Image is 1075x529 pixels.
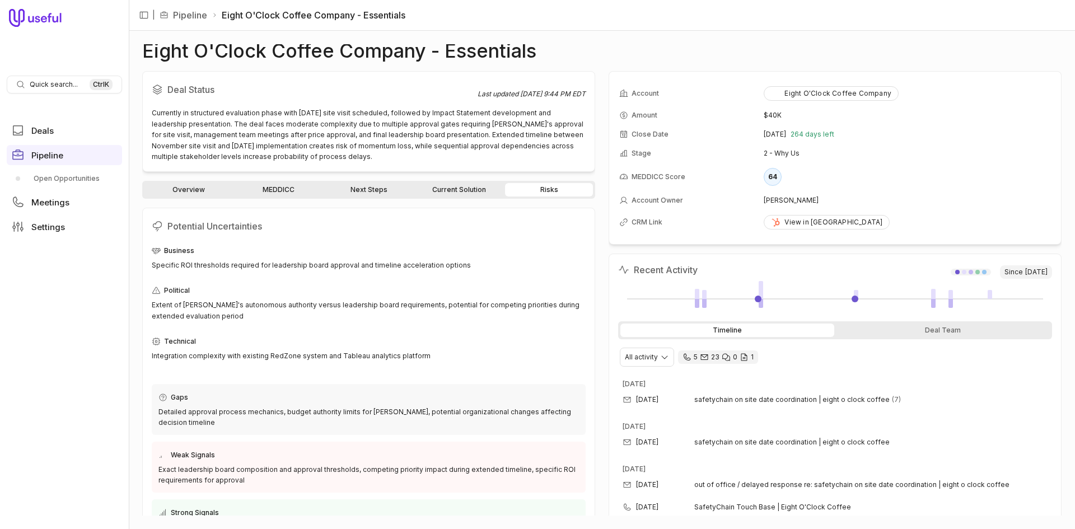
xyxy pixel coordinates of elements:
[325,183,413,196] a: Next Steps
[632,172,685,181] span: MEDDICC Score
[764,168,782,186] div: 64
[632,218,662,227] span: CRM Link
[764,130,786,139] time: [DATE]
[505,183,593,196] a: Risks
[158,391,579,404] div: Gaps
[1025,268,1048,277] time: [DATE]
[7,145,122,165] a: Pipeline
[152,217,586,235] h2: Potential Uncertainties
[7,120,122,141] a: Deals
[235,183,322,196] a: MEDDICC
[836,324,1050,337] div: Deal Team
[7,170,122,188] a: Open Opportunities
[694,503,1034,512] span: SafetyChain Touch Base | Eight O'Clock Coffee
[152,260,586,271] div: Specific ROI thresholds required for leadership board approval and timeline acceleration options
[144,183,232,196] a: Overview
[771,89,891,98] div: Eight O'Clock Coffee Company
[173,8,207,22] a: Pipeline
[771,218,882,227] div: View in [GEOGRAPHIC_DATA]
[135,7,152,24] button: Collapse sidebar
[618,263,698,277] h2: Recent Activity
[892,395,901,404] span: 7 emails in thread
[636,503,658,512] time: [DATE]
[632,130,669,139] span: Close Date
[764,144,1051,162] td: 2 - Why Us
[764,86,899,101] button: Eight O'Clock Coffee Company
[636,395,658,404] time: [DATE]
[632,111,657,120] span: Amount
[1000,265,1052,279] span: Since
[636,438,658,447] time: [DATE]
[623,380,646,388] time: [DATE]
[152,107,586,162] div: Currently in structured evaluation phase with [DATE] site visit scheduled, followed by Impact Sta...
[632,196,683,205] span: Account Owner
[152,350,586,362] div: Integration complexity with existing RedZone system and Tableau analytics platform
[30,80,78,89] span: Quick search...
[478,90,586,99] div: Last updated
[152,299,586,321] div: Extent of [PERSON_NAME]'s autonomous authority versus leadership board requirements, potential fo...
[90,79,113,90] kbd: Ctrl K
[791,130,834,139] span: 264 days left
[31,127,54,135] span: Deals
[152,244,586,258] div: Business
[764,215,890,230] a: View in [GEOGRAPHIC_DATA]
[7,217,122,237] a: Settings
[152,8,155,22] span: |
[158,406,579,428] div: Detailed approval process mechanics, budget authority limits for [PERSON_NAME], potential organiz...
[212,8,405,22] li: Eight O'Clock Coffee Company - Essentials
[31,151,63,160] span: Pipeline
[158,506,579,519] div: Strong Signals
[636,480,658,489] time: [DATE]
[632,149,651,158] span: Stage
[415,183,503,196] a: Current Solution
[632,89,659,98] span: Account
[520,90,586,98] time: [DATE] 9:44 PM EDT
[694,438,890,447] span: safetychain on site date coordination | eight o clock coffee
[764,191,1051,209] td: [PERSON_NAME]
[620,324,834,337] div: Timeline
[764,106,1051,124] td: $40K
[678,350,758,364] div: 5 calls and 23 email threads
[152,284,586,297] div: Political
[152,335,586,348] div: Technical
[31,198,69,207] span: Meetings
[7,192,122,212] a: Meetings
[152,81,478,99] h2: Deal Status
[31,223,65,231] span: Settings
[142,44,536,58] h1: Eight O'Clock Coffee Company - Essentials
[623,465,646,473] time: [DATE]
[694,480,1009,489] span: out of office / delayed response re: safetychain on site date coordination | eight o clock coffee
[158,448,579,462] div: Weak Signals
[7,170,122,188] div: Pipeline submenu
[694,395,890,404] span: safetychain on site date coordination | eight o clock coffee
[623,422,646,430] time: [DATE]
[158,464,579,486] div: Exact leadership board composition and approval thresholds, competing priority impact during exte...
